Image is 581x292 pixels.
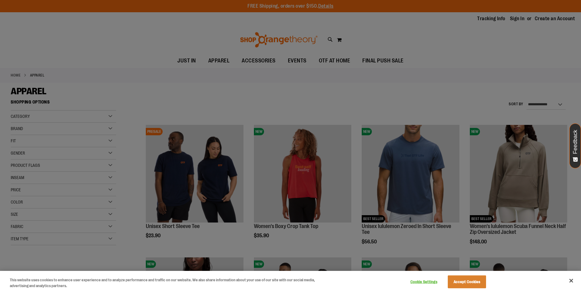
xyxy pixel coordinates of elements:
button: Accept Cookies [448,275,486,288]
span: Feedback [572,130,578,154]
div: This website uses cookies to enhance user experience and to analyze performance and traffic on ou... [10,277,319,289]
button: Close [564,274,578,287]
button: Feedback - Show survey [569,123,581,168]
button: Cookie Settings [405,276,443,288]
